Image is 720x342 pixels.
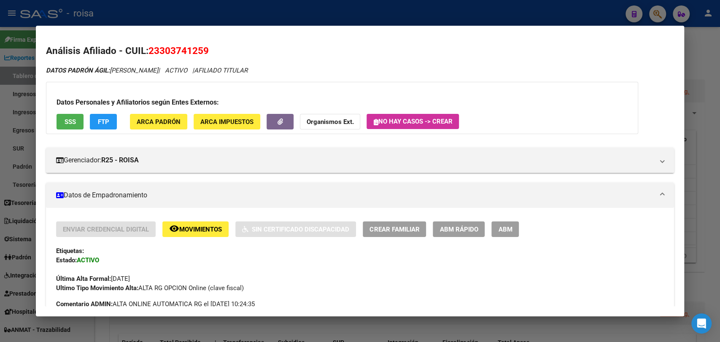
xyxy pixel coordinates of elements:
[56,275,130,283] span: [DATE]
[77,256,99,264] strong: ACTIVO
[46,67,248,74] i: | ACTIVO |
[363,221,426,237] button: Crear Familiar
[373,118,452,125] span: No hay casos -> Crear
[498,226,512,233] span: ABM
[200,118,253,126] span: ARCA Impuestos
[162,221,229,237] button: Movimientos
[194,67,248,74] span: AFILIADO TITULAR
[46,148,674,173] mat-expansion-panel-header: Gerenciador:R25 - ROISA
[307,118,353,126] strong: Organismos Ext.
[57,97,628,108] h3: Datos Personales y Afiliatorios según Entes Externos:
[252,226,349,233] span: Sin Certificado Discapacidad
[46,183,674,208] mat-expansion-panel-header: Datos de Empadronamiento
[491,221,519,237] button: ABM
[169,224,179,234] mat-icon: remove_red_eye
[46,44,674,58] h2: Análisis Afiliado - CUIL:
[98,118,109,126] span: FTP
[194,114,260,129] button: ARCA Impuestos
[148,45,209,56] span: 23303741259
[56,190,653,200] mat-panel-title: Datos de Empadronamiento
[56,247,84,255] strong: Etiquetas:
[56,300,113,308] strong: Comentario ADMIN:
[691,313,712,334] div: Open Intercom Messenger
[56,299,255,309] span: ALTA ONLINE AUTOMATICA RG el [DATE] 10:24:35
[56,221,156,237] button: Enviar Credencial Digital
[46,67,158,74] span: [PERSON_NAME]
[179,226,222,233] span: Movimientos
[56,155,653,165] mat-panel-title: Gerenciador:
[369,226,419,233] span: Crear Familiar
[56,275,111,283] strong: Última Alta Formal:
[90,114,117,129] button: FTP
[235,221,356,237] button: Sin Certificado Discapacidad
[300,114,360,129] button: Organismos Ext.
[57,114,84,129] button: SSS
[46,67,110,74] strong: DATOS PADRÓN ÁGIL:
[56,256,77,264] strong: Estado:
[56,284,138,292] strong: Ultimo Tipo Movimiento Alta:
[101,155,139,165] strong: R25 - ROISA
[137,118,181,126] span: ARCA Padrón
[367,114,459,129] button: No hay casos -> Crear
[130,114,187,129] button: ARCA Padrón
[56,284,244,292] span: ALTA RG OPCION Online (clave fiscal)
[63,226,149,233] span: Enviar Credencial Digital
[433,221,485,237] button: ABM Rápido
[440,226,478,233] span: ABM Rápido
[65,118,76,126] span: SSS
